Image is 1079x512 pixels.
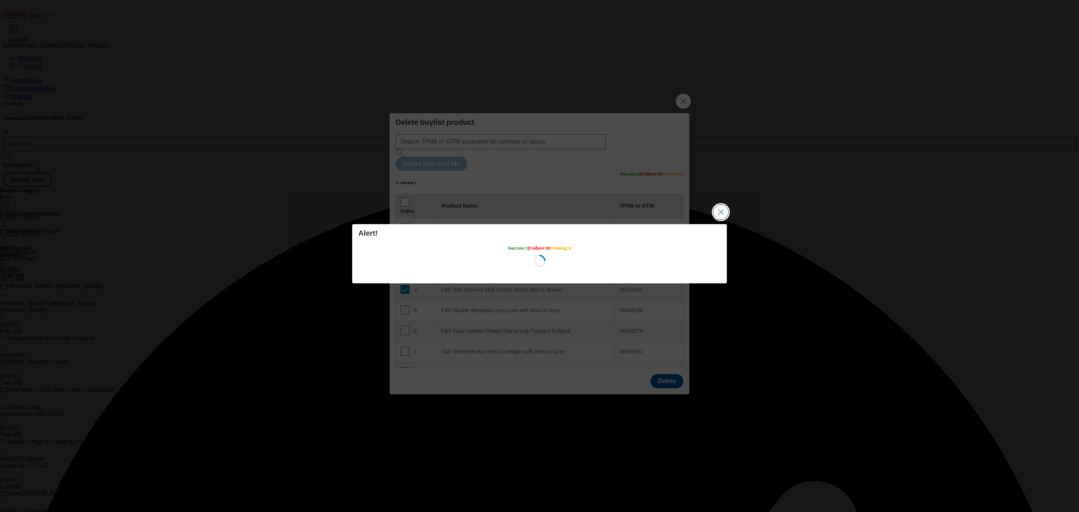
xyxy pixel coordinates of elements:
h4: Alert! [358,229,721,238]
span: Pending : 0 [550,245,571,251]
span: Success : 1 [508,245,528,251]
span: Failure : 0 [529,245,548,251]
button: Close Modal [713,205,728,220]
div: Modal [352,224,727,283]
h5: | | [508,245,571,251]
